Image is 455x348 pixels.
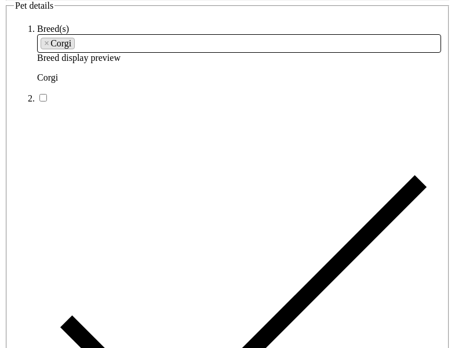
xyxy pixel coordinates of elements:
[37,72,441,83] p: Corgi
[41,38,75,49] li: Corgi
[37,24,441,83] li: Breed display preview
[44,38,49,49] span: ×
[37,24,69,34] label: Breed(s)
[15,1,53,10] span: Pet details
